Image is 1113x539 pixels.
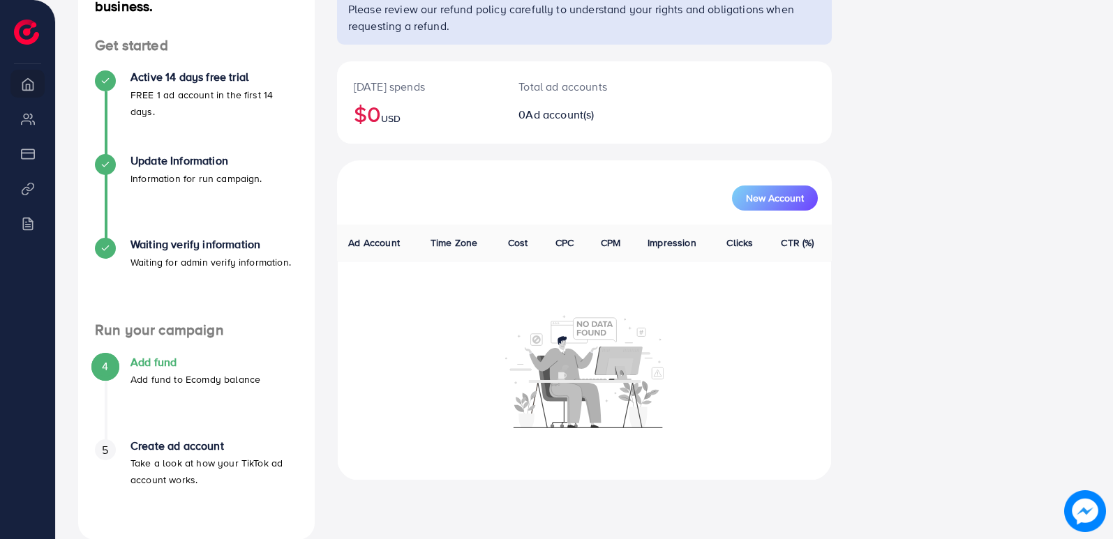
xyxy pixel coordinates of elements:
span: CPM [601,236,620,250]
span: CTR (%) [781,236,814,250]
span: Time Zone [431,236,477,250]
p: Total ad accounts [518,78,608,95]
span: Ad Account [348,236,400,250]
h2: 0 [518,108,608,121]
p: [DATE] spends [354,78,486,95]
li: Waiting verify information [78,238,315,321]
span: New Account [746,193,804,203]
li: Active 14 days free trial [78,70,315,154]
h2: $0 [354,100,486,127]
p: FREE 1 ad account in the first 14 days. [130,86,298,120]
li: Update Information [78,154,315,238]
button: New Account [732,185,818,211]
p: Waiting for admin verify information. [130,254,291,271]
span: CPC [555,236,574,250]
img: image [1064,490,1106,532]
h4: Waiting verify information [130,238,291,251]
p: Add fund to Ecomdy balance [130,371,260,388]
p: Information for run campaign. [130,170,262,187]
h4: Add fund [130,356,260,369]
h4: Update Information [130,154,262,167]
span: Impression [648,236,696,250]
h4: Create ad account [130,439,298,453]
li: Create ad account [78,439,315,523]
h4: Active 14 days free trial [130,70,298,84]
span: Ad account(s) [525,107,594,122]
span: 5 [102,442,108,458]
span: USD [381,112,401,126]
h4: Get started [78,37,315,54]
p: Please review our refund policy carefully to understand your rights and obligations when requesti... [348,1,824,34]
img: logo [14,20,39,45]
h4: Run your campaign [78,321,315,339]
p: Take a look at how your TikTok ad account works. [130,455,298,488]
span: Cost [508,236,528,250]
span: Clicks [726,236,753,250]
li: Add fund [78,356,315,439]
img: No account [505,314,664,428]
span: 4 [102,358,108,374]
